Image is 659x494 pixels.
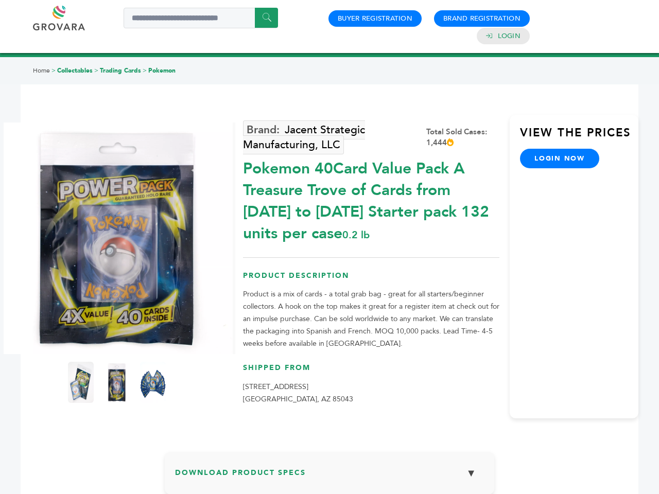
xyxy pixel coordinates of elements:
a: Pokemon [148,66,176,75]
a: login now [520,149,599,168]
img: Pokemon 40-Card Value Pack – A Treasure Trove of Cards from 1996 to 2024 - Starter pack! 132 unit... [1,122,233,354]
a: Login [498,31,521,41]
p: [STREET_ADDRESS] [GEOGRAPHIC_DATA], AZ 85043 [243,381,499,405]
a: Brand Registration [443,14,521,23]
img: Pokemon 40-Card Value Pack – A Treasure Trove of Cards from 1996 to 2024 - Starter pack! 132 unit... [140,362,166,403]
button: ▼ [458,462,484,484]
input: Search a product or brand... [124,8,278,28]
a: Home [33,66,50,75]
h3: Shipped From [243,363,499,381]
h3: Download Product Specs [175,462,484,492]
p: Product is a mix of cards - a total grab bag - great for all starters/beginner collectors. A hook... [243,288,499,350]
a: Jacent Strategic Manufacturing, LLC [243,120,365,154]
span: > [143,66,147,75]
span: > [51,66,56,75]
span: > [94,66,98,75]
div: Total Sold Cases: 1,444 [426,127,499,148]
h3: View the Prices [520,125,638,149]
span: 0.2 lb [342,228,370,242]
a: Trading Cards [100,66,141,75]
a: Collectables [57,66,93,75]
div: Pokemon 40Card Value Pack A Treasure Trove of Cards from [DATE] to [DATE] Starter pack 132 units ... [243,153,499,244]
h3: Product Description [243,271,499,289]
img: Pokemon 40-Card Value Pack – A Treasure Trove of Cards from 1996 to 2024 - Starter pack! 132 unit... [68,362,94,403]
a: Buyer Registration [338,14,412,23]
img: Pokemon 40-Card Value Pack – A Treasure Trove of Cards from 1996 to 2024 - Starter pack! 132 unit... [104,362,130,403]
